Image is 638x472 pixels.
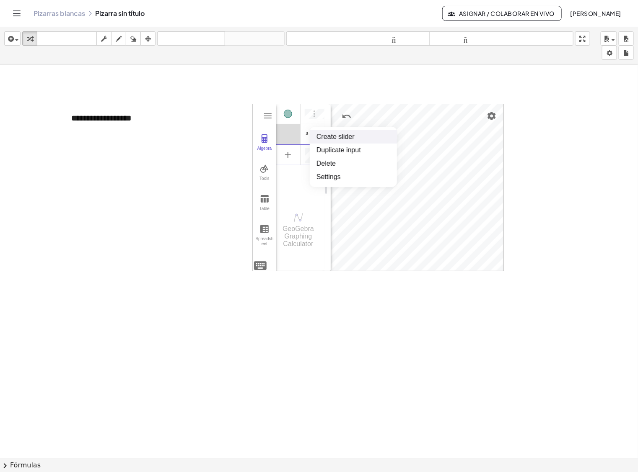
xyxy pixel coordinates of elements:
div: Algebra [254,146,275,158]
button: Cambiar navegación [10,7,23,20]
button: rehacer [225,31,285,46]
div: Table [254,206,275,218]
img: svg+xml;base64,PHN2ZyB4bWxucz0iaHR0cDovL3d3dy53My5vcmcvMjAwMC9zdmciIHdpZHRoPSIyNCIgaGVpZ2h0PSIyNC... [253,258,268,273]
li: Create slider [310,130,397,144]
div: GeoGebra Graphing Calculator [276,225,320,248]
font: Asignar / Colaborar en vivo [459,10,555,17]
button: tamaño_del_formato [286,31,430,46]
img: svg+xml;base64,PHN2ZyB4bWxucz0iaHR0cDovL3d3dy53My5vcmcvMjAwMC9zdmciIHhtbG5zOnhsaW5rPSJodHRwOi8vd3... [293,213,303,223]
a: Pizarras blancas [34,9,85,18]
button: tamaño_del_formato [430,31,573,46]
div: Tools [254,176,275,188]
button: Asignar / Colaborar en vivo [442,6,562,21]
div: Spreadsheet [254,236,275,248]
font: deshacer [159,35,223,43]
button: Options [309,129,319,141]
img: Main Menu [263,111,273,121]
canvas: Graphics View 1 [331,104,503,272]
div: Algebra [276,103,324,200]
li: Duplicate input [310,144,397,157]
li: Settings [310,170,397,184]
button: Undo [339,109,354,124]
font: tamaño_del_formato [288,35,428,43]
font: teclado [39,35,95,43]
button: teclado [37,31,97,46]
button: Settings [484,108,499,123]
font: Fórmulas [10,461,41,469]
div: a = 3 [305,129,324,138]
font: tamaño_del_formato [432,35,571,43]
font: [PERSON_NAME] [571,10,621,17]
font: rehacer [227,35,283,43]
li: Delete [310,157,397,170]
button: [PERSON_NAME] [563,6,628,21]
button: deshacer [157,31,225,46]
div: Graphing Calculator [252,104,504,271]
button: Add Item [278,145,298,165]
